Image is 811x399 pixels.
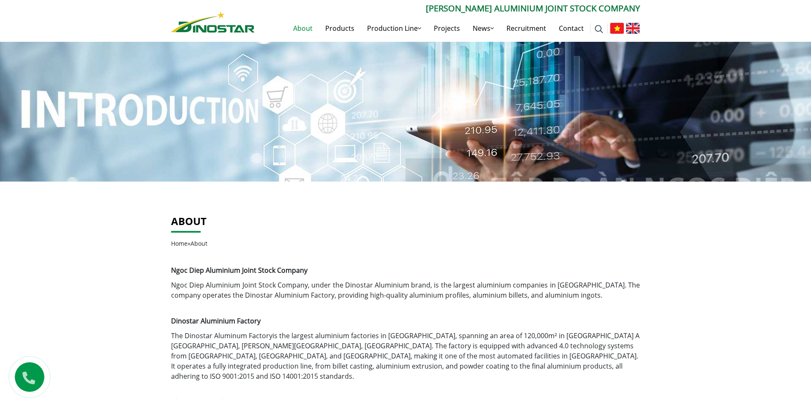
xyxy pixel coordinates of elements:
[287,15,319,42] a: About
[171,239,188,247] a: Home
[610,23,624,34] img: Tiếng Việt
[171,280,308,290] a: Ngoc Diep Aluminium Joint Stock Company
[171,266,308,275] strong: Ngoc Diep Aluminium Joint Stock Company
[552,15,590,42] a: Contact
[255,2,640,15] p: [PERSON_NAME] ALUMINIUM JOINT STOCK COMPANY
[171,239,207,247] span: »
[171,331,272,340] a: The Dinostar Aluminum Factory
[171,280,640,300] p: , under the Dinostar Aluminium brand, is the largest aluminium companies in [GEOGRAPHIC_DATA]. Th...
[500,15,552,42] a: Recruitment
[171,316,261,326] span: Dinostar Aluminium Factory
[171,331,640,381] p: is the largest aluminium factories in [GEOGRAPHIC_DATA], spanning an area of 120,000m² in [GEOGRA...
[361,15,427,42] a: Production Line
[595,25,603,33] img: search
[319,15,361,42] a: Products
[427,15,466,42] a: Projects
[191,239,207,247] span: About
[171,214,207,228] a: About
[626,23,640,34] img: English
[171,11,255,33] img: Nhôm Dinostar
[466,15,500,42] a: News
